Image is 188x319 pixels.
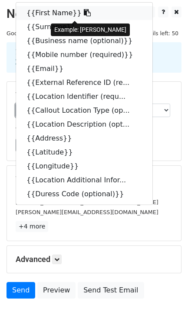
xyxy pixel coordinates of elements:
[16,76,152,90] a: {{External Reference ID (re...
[16,90,152,104] a: {{Location Identifier (requ...
[16,255,172,264] h5: Advanced
[16,118,152,131] a: {{Location Description (opt...
[145,277,188,319] iframe: Chat Widget
[37,282,76,299] a: Preview
[16,131,152,145] a: {{Address}}
[7,30,121,37] small: Google Sheet:
[16,34,152,48] a: {{Business name (optional)}}
[16,199,158,205] small: [PERSON_NAME][EMAIL_ADDRESS][DOMAIN_NAME]
[16,173,152,187] a: {{Location Additional Infor...
[16,187,152,201] a: {{Duress Code (optional)}}
[7,282,35,299] a: Send
[16,104,152,118] a: {{Callout Location Type (op...
[78,282,144,299] a: Send Test Email
[16,209,158,215] small: [PERSON_NAME][EMAIL_ADDRESS][DOMAIN_NAME]
[16,145,152,159] a: {{Latitude}}
[51,24,130,36] div: Example: [PERSON_NAME]
[16,6,152,20] a: {{First Name}}
[16,48,152,62] a: {{Mobile number (required)}}
[16,159,152,173] a: {{Longitude}}
[7,7,181,21] h2: New Campaign
[9,47,179,67] div: 1. Write your email in Gmail 2. Click
[16,20,152,34] a: {{Surname}}
[16,62,152,76] a: {{Email}}
[16,221,48,232] a: +4 more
